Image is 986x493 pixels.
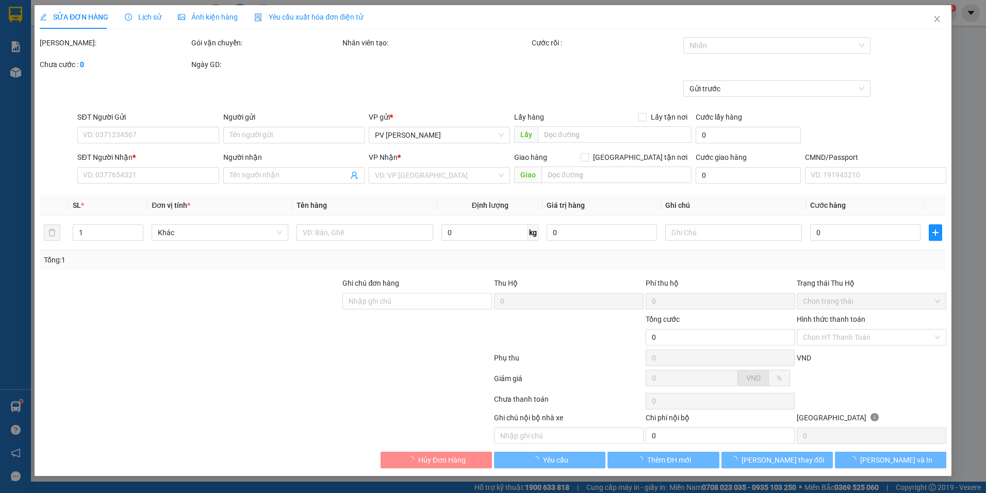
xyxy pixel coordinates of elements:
[929,228,942,237] span: plus
[369,153,398,161] span: VP Nhận
[835,452,946,468] button: [PERSON_NAME] và In
[777,374,782,382] span: %
[742,454,824,466] span: [PERSON_NAME] thay đổi
[40,37,189,48] div: [PERSON_NAME]:
[223,111,364,123] div: Người gửi
[178,13,238,21] span: Ảnh kiện hàng
[532,456,543,463] span: loading
[696,127,801,143] input: Cước lấy hàng
[297,224,433,241] input: VD: Bàn, Ghế
[514,113,544,121] span: Lấy hàng
[810,201,846,209] span: Cước hàng
[191,59,341,70] div: Ngày GD:
[44,224,60,241] button: delete
[646,412,795,428] div: Chi phí nội bộ
[514,153,547,161] span: Giao hàng
[494,428,644,444] input: Nhập ghi chú
[178,13,185,21] span: picture
[40,13,108,21] span: SỬA ĐƠN HÀNG
[342,279,399,287] label: Ghi chú đơn hàng
[125,13,132,21] span: clock-circle
[254,13,363,21] span: Yêu cầu xuất hóa đơn điện tử
[77,152,219,163] div: SĐT Người Nhận
[646,277,795,293] div: Phí thu hộ
[514,126,538,143] span: Lấy
[721,452,833,468] button: [PERSON_NAME] thay đổi
[849,456,860,463] span: loading
[696,113,742,121] label: Cước lấy hàng
[40,59,189,70] div: Chưa cước :
[665,224,802,241] input: Ghi Chú
[636,456,647,463] span: loading
[541,167,692,183] input: Dọc đường
[254,13,262,22] img: icon
[689,81,864,96] span: Gửi trước
[870,413,879,421] span: info-circle
[73,201,81,209] span: SL
[797,354,811,362] span: VND
[494,279,518,287] span: Thu Hộ
[418,454,466,466] span: Hủy Đơn Hàng
[933,15,941,23] span: close
[696,153,747,161] label: Cước giao hàng
[589,152,692,163] span: [GEOGRAPHIC_DATA] tận nơi
[528,224,538,241] span: kg
[797,412,946,428] div: [GEOGRAPHIC_DATA]
[125,13,161,21] span: Lịch sử
[342,293,492,309] input: Ghi chú đơn hàng
[494,412,644,428] div: Ghi chú nội bộ nhà xe
[803,293,940,309] span: Chọn trạng thái
[158,225,282,240] span: Khác
[547,201,585,209] span: Giá trị hàng
[407,456,418,463] span: loading
[607,452,719,468] button: Thêm ĐH mới
[746,374,761,382] span: VND
[923,5,951,34] button: Close
[493,352,645,370] div: Phụ thu
[350,171,358,179] span: user-add
[191,37,341,48] div: Gói vận chuyển:
[494,452,605,468] button: Yêu cầu
[493,393,645,412] div: Chưa thanh toán
[543,454,568,466] span: Yêu cầu
[223,152,364,163] div: Người nhận
[538,126,692,143] input: Dọc đường
[80,60,84,69] b: 0
[44,254,381,266] div: Tổng: 1
[514,167,541,183] span: Giao
[661,195,806,216] th: Ghi chú
[375,127,504,143] span: PV Nam Đong
[696,167,801,184] input: Cước giao hàng
[860,454,932,466] span: [PERSON_NAME] và In
[297,201,327,209] span: Tên hàng
[797,277,946,289] div: Trạng thái Thu Hộ
[929,224,942,241] button: plus
[730,456,742,463] span: loading
[493,373,645,391] div: Giảm giá
[532,37,681,48] div: Cước rồi :
[647,111,692,123] span: Lấy tận nơi
[381,452,492,468] button: Hủy Đơn Hàng
[805,152,946,163] div: CMND/Passport
[646,315,680,323] span: Tổng cước
[472,201,508,209] span: Định lượng
[40,13,47,21] span: edit
[369,111,510,123] div: VP gửi
[152,201,190,209] span: Đơn vị tính
[647,454,691,466] span: Thêm ĐH mới
[342,37,530,48] div: Nhân viên tạo:
[77,111,219,123] div: SĐT Người Gửi
[797,315,865,323] label: Hình thức thanh toán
